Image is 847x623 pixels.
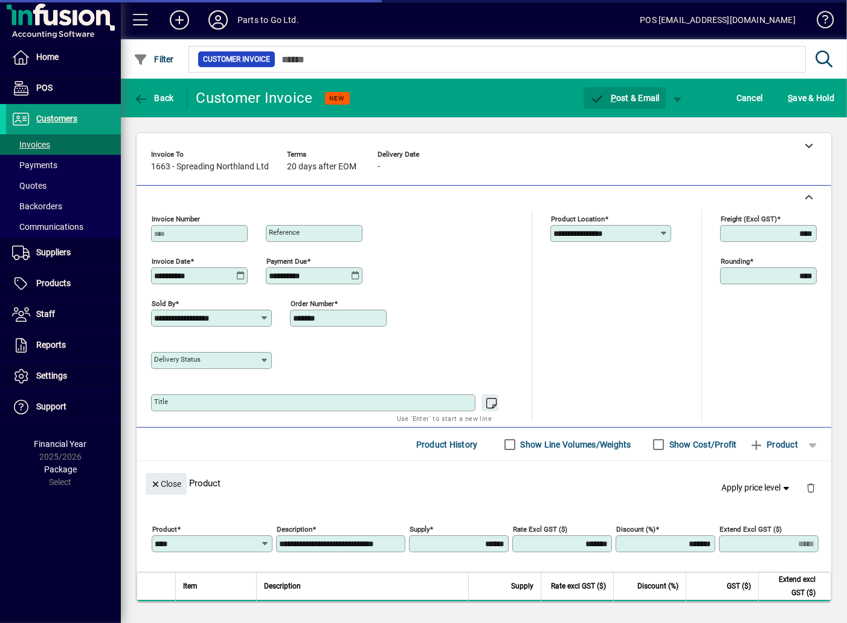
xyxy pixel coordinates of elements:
mat-hint: Use 'Enter' to start a new line [397,411,492,425]
span: ost & Email [590,93,660,103]
a: Knowledge Base [808,2,832,42]
span: Financial Year [34,439,87,449]
mat-label: Description [277,525,312,533]
span: Apply price level [722,481,792,494]
mat-label: Invoice date [152,257,190,266]
mat-label: Title [154,397,168,406]
a: Quotes [6,175,121,196]
span: Filter [134,54,174,64]
span: Invoices [12,140,50,149]
mat-label: Delivery status [154,355,201,364]
mat-label: Product location [551,215,605,223]
a: Payments [6,155,121,175]
span: Reports [36,340,66,350]
button: Back [130,87,177,109]
a: Suppliers [6,238,121,268]
button: Product History [411,434,483,455]
button: Add [160,9,199,31]
mat-label: Payment due [266,257,307,266]
span: Payments [12,160,57,170]
span: GST ($) [727,579,751,593]
span: Home [36,52,59,62]
button: Profile [199,9,237,31]
app-page-header-button: Delete [796,482,825,493]
span: Product [749,435,798,454]
a: Support [6,392,121,422]
span: Product History [416,435,478,454]
mat-label: Discount (%) [616,525,655,533]
button: Delete [796,473,825,502]
span: Package [44,465,77,474]
label: Show Line Volumes/Weights [518,439,631,451]
span: Back [134,93,174,103]
button: Filter [130,48,177,70]
a: Staff [6,299,121,330]
span: NEW [330,94,345,102]
span: S [788,93,793,103]
div: Product [137,461,831,505]
a: POS [6,73,121,103]
a: Reports [6,330,121,360]
span: Extend excl GST ($) [766,573,816,599]
span: Close [150,474,182,494]
span: POS [36,83,53,93]
span: ave & Hold [788,88,834,108]
span: P [611,93,616,103]
mat-label: Rate excl GST ($) [513,525,567,533]
button: Apply price level [717,477,797,499]
div: Customer Invoice [196,88,313,108]
span: Backorders [12,201,62,211]
button: Product [743,434,804,455]
a: Settings [6,361,121,391]
a: Backorders [6,196,121,217]
button: Save & Hold [785,87,837,109]
mat-label: Sold by [152,299,175,308]
mat-label: Order number [291,299,334,308]
button: Post & Email [584,87,666,109]
span: Description [264,579,301,593]
span: Cancel [736,88,763,108]
button: Close [146,473,187,495]
span: Settings [36,371,67,380]
span: 20 days after EOM [287,162,356,172]
mat-label: Reference [269,228,300,236]
span: Quotes [12,181,47,191]
mat-label: Invoice number [152,215,200,223]
span: Rate excl GST ($) [551,579,606,593]
span: Suppliers [36,247,71,257]
span: Support [36,402,66,411]
div: POS [EMAIL_ADDRESS][DOMAIN_NAME] [640,10,796,30]
a: Products [6,269,121,299]
mat-label: Product [152,525,177,533]
app-page-header-button: Close [143,478,190,489]
a: Communications [6,217,121,237]
span: Staff [36,309,55,319]
div: Parts to Go Ltd. [237,10,299,30]
mat-label: Extend excl GST ($) [720,525,782,533]
span: Customer Invoice [203,53,270,65]
span: Customers [36,114,77,123]
span: Products [36,278,71,288]
span: Communications [12,222,83,232]
span: - [378,162,380,172]
a: Home [6,42,121,73]
a: Invoices [6,134,121,155]
span: 1663 - Spreading Northland Ltd [151,162,269,172]
button: Cancel [733,87,766,109]
app-page-header-button: Back [121,87,187,109]
span: Item [183,579,198,593]
span: Supply [511,579,533,593]
mat-label: Rounding [721,257,750,266]
span: Discount (%) [637,579,678,593]
mat-label: Freight (excl GST) [721,215,777,223]
label: Show Cost/Profit [667,439,737,451]
mat-label: Supply [410,525,430,533]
